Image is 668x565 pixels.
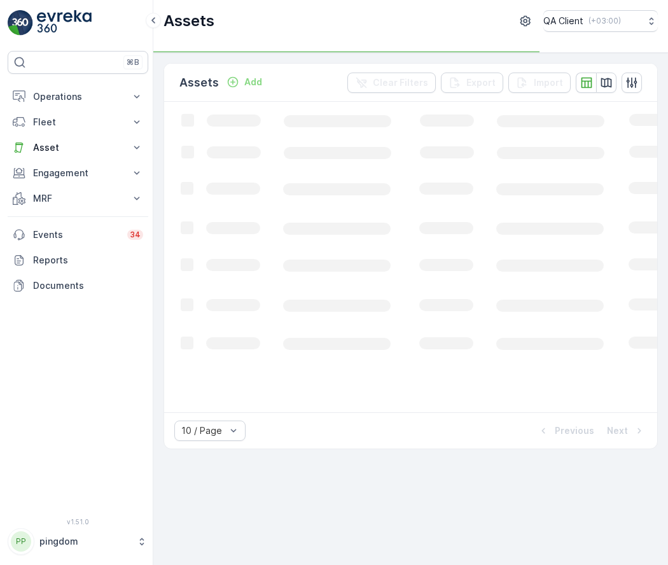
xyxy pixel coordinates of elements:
p: Fleet [33,116,123,129]
button: Engagement [8,160,148,186]
button: QA Client(+03:00) [543,10,658,32]
p: Documents [33,279,143,292]
button: Fleet [8,109,148,135]
p: 34 [130,230,141,240]
button: Export [441,73,503,93]
button: Clear Filters [347,73,436,93]
p: QA Client [543,15,583,27]
p: Assets [179,74,219,92]
p: Assets [164,11,214,31]
p: MRF [33,192,123,205]
button: Operations [8,84,148,109]
button: Asset [8,135,148,160]
a: Events34 [8,222,148,248]
p: Clear Filters [373,76,428,89]
p: Engagement [33,167,123,179]
button: Previous [536,423,595,438]
span: v 1.51.0 [8,518,148,526]
p: Asset [33,141,123,154]
p: pingdom [39,535,130,548]
button: Import [508,73,571,93]
button: PPpingdom [8,528,148,555]
p: Next [607,424,628,437]
div: PP [11,531,31,552]
a: Reports [8,248,148,273]
button: Add [221,74,267,90]
p: Previous [555,424,594,437]
p: Reports [33,254,143,267]
p: Add [244,76,262,88]
a: Documents [8,273,148,298]
img: logo_light-DOdMpM7g.png [37,10,92,36]
p: Export [466,76,496,89]
img: logo [8,10,33,36]
p: ( +03:00 ) [588,16,621,26]
button: Next [606,423,647,438]
p: Operations [33,90,123,103]
p: Events [33,228,120,241]
p: Import [534,76,563,89]
button: MRF [8,186,148,211]
p: ⌘B [127,57,139,67]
